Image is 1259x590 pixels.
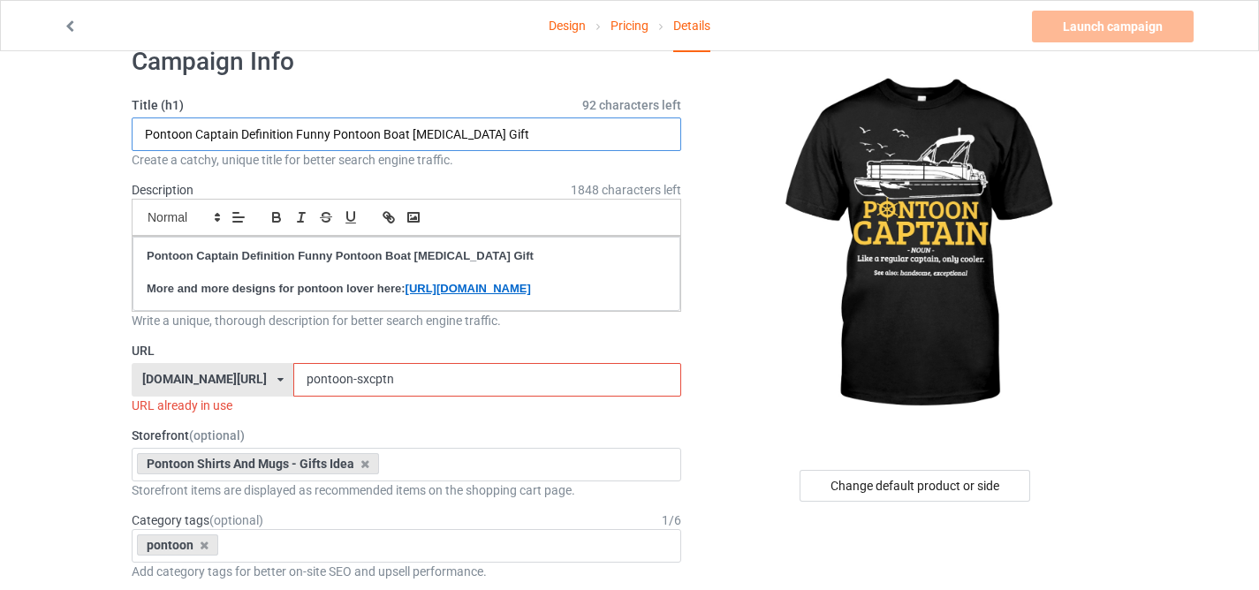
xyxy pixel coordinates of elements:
[132,563,681,580] div: Add category tags for better on-site SEO and upsell performance.
[132,151,681,169] div: Create a catchy, unique title for better search engine traffic.
[571,181,681,199] span: 1848 characters left
[147,249,534,262] strong: Pontoon Captain Definition Funny Pontoon Boat [MEDICAL_DATA] Gift
[582,96,681,114] span: 92 characters left
[147,282,406,295] strong: More and more designs for pontoon lover here:
[611,1,648,50] a: Pricing
[132,46,681,78] h1: Campaign Info
[132,96,681,114] label: Title (h1)
[132,397,681,414] div: URL already in use
[132,427,681,444] label: Storefront
[549,1,586,50] a: Design
[406,282,531,295] a: [URL][DOMAIN_NAME]
[132,342,681,359] label: URL
[132,511,263,529] label: Category tags
[137,453,379,474] div: Pontoon Shirts And Mugs - Gifts Idea
[132,312,681,329] div: Write a unique, thorough description for better search engine traffic.
[137,534,218,556] div: pontoon
[209,513,263,527] span: (optional)
[662,511,681,529] div: 1 / 6
[132,183,193,197] label: Description
[142,373,267,385] div: [DOMAIN_NAME][URL]
[132,481,681,499] div: Storefront items are displayed as recommended items on the shopping cart page.
[800,470,1030,502] div: Change default product or side
[189,428,245,442] span: (optional)
[673,1,710,52] div: Details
